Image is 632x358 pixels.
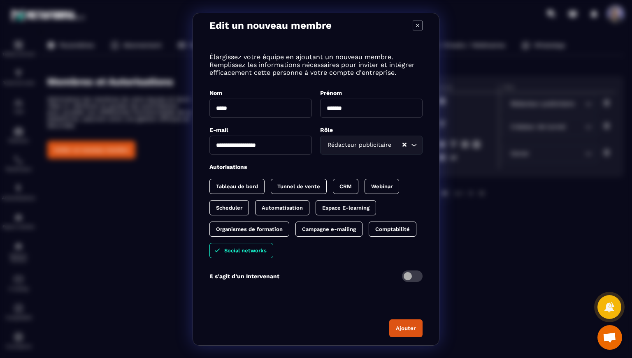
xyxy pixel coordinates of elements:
label: Rôle [320,127,333,133]
input: Search for option [393,141,402,150]
p: Campagne e-mailing [302,226,356,232]
p: Automatisation [262,205,303,211]
label: Nom [209,90,222,96]
span: Rédacteur publicitaire [325,141,393,150]
p: CRM [339,183,352,189]
p: Espace E-learning [322,205,369,211]
p: Scheduler [216,205,242,211]
p: Tableau de bord [216,183,258,189]
p: Comptabilité [375,226,410,232]
p: Organismes de formation [216,226,283,232]
button: Clear Selected [402,142,407,148]
p: Élargissez votre équipe en ajoutant un nouveau membre. Remplissez les informations nécessaires po... [209,53,423,76]
p: Edit un nouveau membre [209,20,332,31]
label: E-mail [209,127,228,133]
a: Ouvrir le chat [597,325,622,350]
div: Search for option [320,136,423,155]
button: Ajouter [389,319,423,337]
p: Il s’agit d’un Intervenant [209,273,279,279]
p: Tunnel de vente [277,183,320,189]
p: Webinar [371,183,393,189]
label: Autorisations [209,164,247,170]
label: Prénom [320,90,342,96]
p: Social networks [224,247,267,254]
